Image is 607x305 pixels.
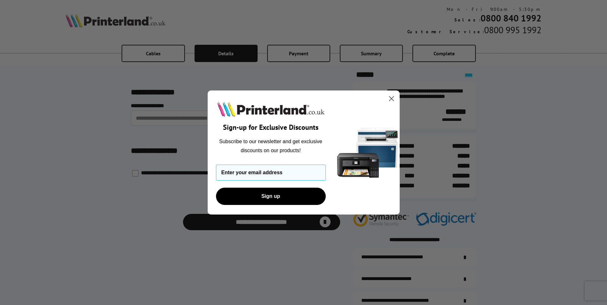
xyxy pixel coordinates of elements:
[219,139,322,153] span: Subscribe to our newsletter and get exclusive discounts on our products!
[386,93,397,104] button: Close dialog
[216,165,326,181] input: Enter your email address
[216,100,326,118] img: Printerland.co.uk
[336,90,400,215] img: 5290a21f-4df8-4860-95f4-ea1e8d0e8904.png
[223,123,318,132] span: Sign-up for Exclusive Discounts
[216,188,326,205] button: Sign up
